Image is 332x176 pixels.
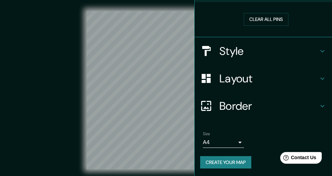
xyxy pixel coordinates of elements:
[87,11,245,169] canvas: Map
[195,37,332,65] div: Style
[203,137,244,148] div: A4
[195,65,332,92] div: Layout
[200,156,251,169] button: Create your map
[219,99,318,113] h4: Border
[203,131,210,137] label: Size
[219,72,318,85] h4: Layout
[271,149,324,168] iframe: Help widget launcher
[219,44,318,58] h4: Style
[244,13,288,26] button: Clear all pins
[195,92,332,120] div: Border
